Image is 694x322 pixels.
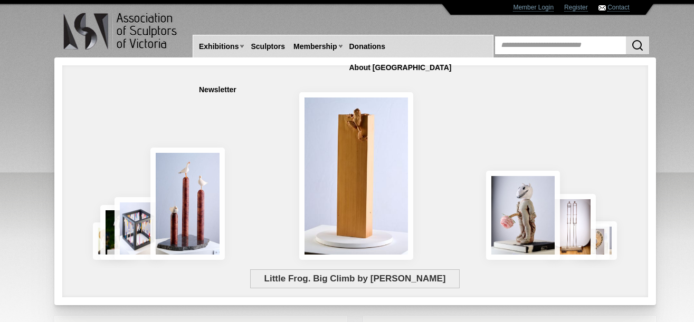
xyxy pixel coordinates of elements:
a: Sculptors [246,37,289,56]
img: logo.png [63,11,179,52]
a: Donations [345,37,389,56]
a: Contact [607,4,629,12]
a: Exhibitions [195,37,243,56]
a: Member Login [513,4,554,12]
a: Membership [289,37,341,56]
img: Contact ASV [598,5,606,11]
img: Waiting together for the Home coming [590,221,617,260]
img: Let There Be Light [486,171,560,260]
img: Rising Tides [150,148,225,260]
span: Little Frog. Big Climb by [PERSON_NAME] [250,269,460,288]
img: Little Frog. Big Climb [299,92,413,260]
a: Newsletter [195,80,241,100]
a: About [GEOGRAPHIC_DATA] [345,58,456,77]
a: Register [564,4,588,12]
img: Swingers [548,194,596,260]
img: Search [631,39,644,52]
